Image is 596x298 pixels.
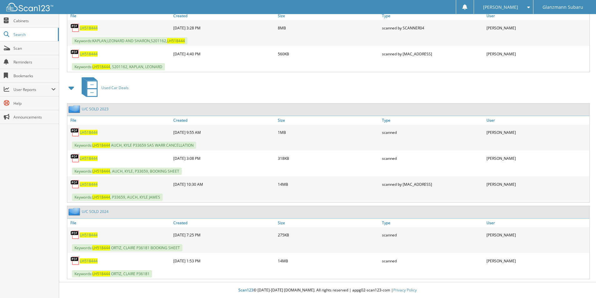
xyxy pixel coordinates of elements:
span: Help [13,101,56,106]
div: [PERSON_NAME] [485,152,589,164]
div: [DATE] 3:28 PM [172,22,276,34]
div: [PERSON_NAME] [485,48,589,60]
div: [PERSON_NAME] [485,255,589,267]
div: [DATE] 7:25 PM [172,229,276,241]
span: L H 5 1 8 4 4 4 [92,194,110,200]
a: LH518444 [80,258,98,264]
span: Keywords: , A U C H , K Y L E , P 3 3 6 5 9 , B O O K I N G S H E E T [72,168,182,175]
div: 14MB [276,255,381,267]
img: PDF.png [70,128,80,137]
a: Size [276,219,381,227]
span: L H 5 1 8 4 4 4 [80,25,98,31]
div: scanned by [MAC_ADDRESS] [380,178,485,190]
div: scanned [380,229,485,241]
div: scanned [380,152,485,164]
a: LH518444 [80,130,98,135]
div: 560KB [276,48,381,60]
span: Keywords: O R T I Z , C L A I R E P 3 6 1 8 1 B O O K I N G S H E E T [72,244,182,251]
a: File [67,12,172,20]
span: L H 5 1 8 4 4 4 [92,143,110,148]
div: 318KB [276,152,381,164]
a: U/C SOLD 2024 [82,209,109,214]
a: Privacy Policy [393,287,417,293]
a: Type [380,12,485,20]
span: Search [13,32,55,37]
span: L H 5 1 8 4 4 4 [92,169,110,174]
span: Keywords: A U C H , K Y L E P 3 3 6 5 9 S A S W A R R C A N C E L L A T I O N [72,142,196,149]
a: Size [276,12,381,20]
div: [PERSON_NAME] [485,229,589,241]
div: [DATE] 1:53 PM [172,255,276,267]
div: [PERSON_NAME] [485,178,589,190]
span: L H 5 1 8 4 4 4 [92,271,110,276]
span: Bookmarks [13,73,56,78]
a: Type [380,116,485,124]
span: L H 5 1 8 4 4 4 [80,156,98,161]
div: 14MB [276,178,381,190]
a: LH518444 [80,51,98,57]
span: L H 5 1 8 4 4 4 [80,232,98,238]
img: folder2.png [69,208,82,215]
div: [PERSON_NAME] [485,22,589,34]
div: scanned [380,126,485,139]
div: [DATE] 9:55 AM [172,126,276,139]
a: User [485,219,589,227]
a: Size [276,116,381,124]
div: [PERSON_NAME] [485,126,589,139]
span: L H 5 1 8 4 4 4 [92,64,110,69]
span: L H 5 1 8 4 4 4 [167,38,185,43]
div: [DATE] 10:30 AM [172,178,276,190]
img: folder2.png [69,105,82,113]
span: Reminders [13,59,56,65]
a: LH518444 [80,182,98,187]
span: Keywords: , S 2 0 1 1 6 2 , K A P L A N , L E O N A R D [72,63,165,70]
div: scanned by SCANNER04 [380,22,485,34]
div: [DATE] 4:40 PM [172,48,276,60]
span: Scan123 [238,287,253,293]
a: Created [172,12,276,20]
div: scanned [380,255,485,267]
a: Created [172,116,276,124]
span: Keywords: O R T I Z , C L A I R E P 3 6 1 8 1 [72,270,152,277]
span: U s e d C a r D e a l s [101,85,129,90]
span: Keywords: , P 3 3 6 5 9 , A U C H , K Y L E J A M E S [72,194,163,201]
a: File [67,116,172,124]
a: User [485,116,589,124]
img: PDF.png [70,23,80,33]
img: PDF.png [70,179,80,189]
span: L H 5 1 8 4 4 4 [80,130,98,135]
span: Glanzmann Subaru [543,5,583,9]
div: [DATE] 3:08 PM [172,152,276,164]
span: Scan [13,46,56,51]
img: scan123-logo-white.svg [6,3,53,11]
a: User [485,12,589,20]
a: LH518444 [80,156,98,161]
a: Used Car Deals [78,75,129,100]
div: scanned by [MAC_ADDRESS] [380,48,485,60]
a: Type [380,219,485,227]
div: 8MB [276,22,381,34]
span: Announcements [13,114,56,120]
iframe: Chat Widget [565,268,596,298]
div: 275KB [276,229,381,241]
span: L H 5 1 8 4 4 4 [80,258,98,264]
img: PDF.png [70,230,80,240]
a: U/C SOLD 2023 [82,106,109,112]
span: User Reports [13,87,51,92]
span: L H 5 1 8 4 4 4 [80,182,98,187]
span: L H 5 1 8 4 4 4 [92,245,110,250]
img: PDF.png [70,154,80,163]
div: 1MB [276,126,381,139]
a: LH518444 [80,25,98,31]
span: Cabinets [13,18,56,23]
span: [PERSON_NAME] [483,5,518,9]
a: LH518444 [80,232,98,238]
span: L H 5 1 8 4 4 4 [80,51,98,57]
img: PDF.png [70,256,80,265]
a: Created [172,219,276,227]
div: © [DATE]-[DATE] [DOMAIN_NAME]. All rights reserved | appg02-scan123-com | [59,283,596,298]
a: File [67,219,172,227]
img: PDF.png [70,49,80,58]
span: Keywords: K A P L A N , L E O N A R D A N D S H A R O N , S 2 0 1 1 6 2 , [72,37,187,44]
